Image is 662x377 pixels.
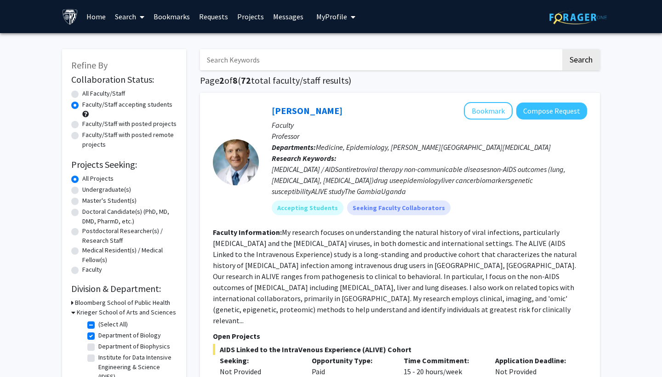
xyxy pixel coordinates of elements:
p: Opportunity Type: [312,355,390,366]
label: Faculty [82,265,102,274]
label: Faculty/Staff with posted projects [82,119,177,129]
h2: Projects Seeking: [71,159,177,170]
label: All Projects [82,174,114,183]
img: Johns Hopkins University Logo [62,9,78,25]
input: Search Keywords [200,49,561,70]
span: Refine By [71,59,108,71]
p: Open Projects [213,331,587,342]
button: Add Gregory Kirk to Bookmarks [464,102,513,120]
a: [PERSON_NAME] [272,105,342,116]
span: 72 [241,74,251,86]
div: [MEDICAL_DATA] / AIDSantiretroviral therapy non-communicable diseasesnon-AIDS outcomes (lung, [ME... [272,164,587,197]
span: My Profile [316,12,347,21]
label: Faculty/Staff accepting students [82,100,172,109]
a: Search [110,0,149,33]
label: Doctoral Candidate(s) (PhD, MD, DMD, PharmD, etc.) [82,207,177,226]
mat-chip: Seeking Faculty Collaborators [347,200,451,215]
h3: Bloomberg School of Public Health [75,298,170,308]
p: Application Deadline: [495,355,573,366]
label: Department of Biology [98,331,161,340]
label: Department of Biophysics [98,342,170,351]
label: (Select All) [98,320,128,329]
a: Bookmarks [149,0,194,33]
a: Projects [233,0,268,33]
b: Research Keywords: [272,154,337,163]
fg-read-more: My research focuses on understanding the natural history of viral infections, particularly [MEDIC... [213,228,577,325]
span: 8 [233,74,238,86]
a: Requests [194,0,233,33]
span: 2 [219,74,224,86]
p: Faculty [272,120,587,131]
label: All Faculty/Staff [82,89,125,98]
label: Master's Student(s) [82,196,137,206]
h3: Krieger School of Arts and Sciences [77,308,176,317]
div: 15 - 20 hours/week [397,355,489,377]
button: Search [562,49,600,70]
div: Paid [305,355,397,377]
h2: Division & Department: [71,283,177,294]
mat-chip: Accepting Students [272,200,343,215]
b: Departments: [272,143,316,152]
h1: Page of ( total faculty/staff results) [200,75,600,86]
h2: Collaboration Status: [71,74,177,85]
p: Seeking: [220,355,298,366]
b: Faculty Information: [213,228,282,237]
img: ForagerOne Logo [549,10,607,24]
label: Medical Resident(s) / Medical Fellow(s) [82,246,177,265]
span: Medicine, Epidemiology, [PERSON_NAME][GEOGRAPHIC_DATA][MEDICAL_DATA] [316,143,551,152]
iframe: Chat [7,336,39,370]
div: Not Provided [220,366,298,377]
p: Professor [272,131,587,142]
div: Not Provided [488,355,580,377]
label: Undergraduate(s) [82,185,131,194]
button: Compose Request to Gregory Kirk [516,103,587,120]
a: Home [82,0,110,33]
p: Time Commitment: [404,355,482,366]
label: Postdoctoral Researcher(s) / Research Staff [82,226,177,246]
span: AIDS Linked to the IntraVenous Experience (ALIVE) Cohort [213,344,587,355]
label: Faculty/Staff with posted remote projects [82,130,177,149]
a: Messages [268,0,308,33]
